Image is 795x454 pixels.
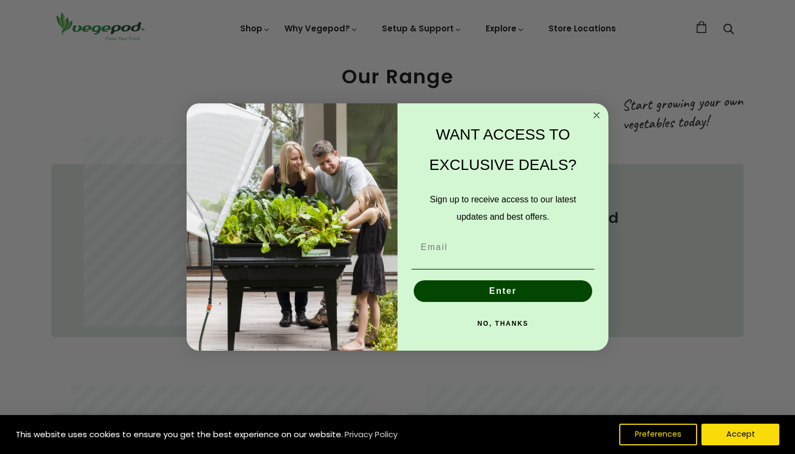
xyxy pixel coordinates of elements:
[619,424,697,445] button: Preferences
[187,103,398,351] img: e9d03583-1bb1-490f-ad29-36751b3212ff.jpeg
[16,429,343,440] span: This website uses cookies to ensure you get the best experience on our website.
[414,280,592,302] button: Enter
[590,109,603,122] button: Close dialog
[429,126,577,173] span: WANT ACCESS TO EXCLUSIVE DEALS?
[412,236,594,258] input: Email
[343,425,399,444] a: Privacy Policy (opens in a new tab)
[701,424,779,445] button: Accept
[430,195,576,221] span: Sign up to receive access to our latest updates and best offers.
[412,313,594,334] button: NO, THANKS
